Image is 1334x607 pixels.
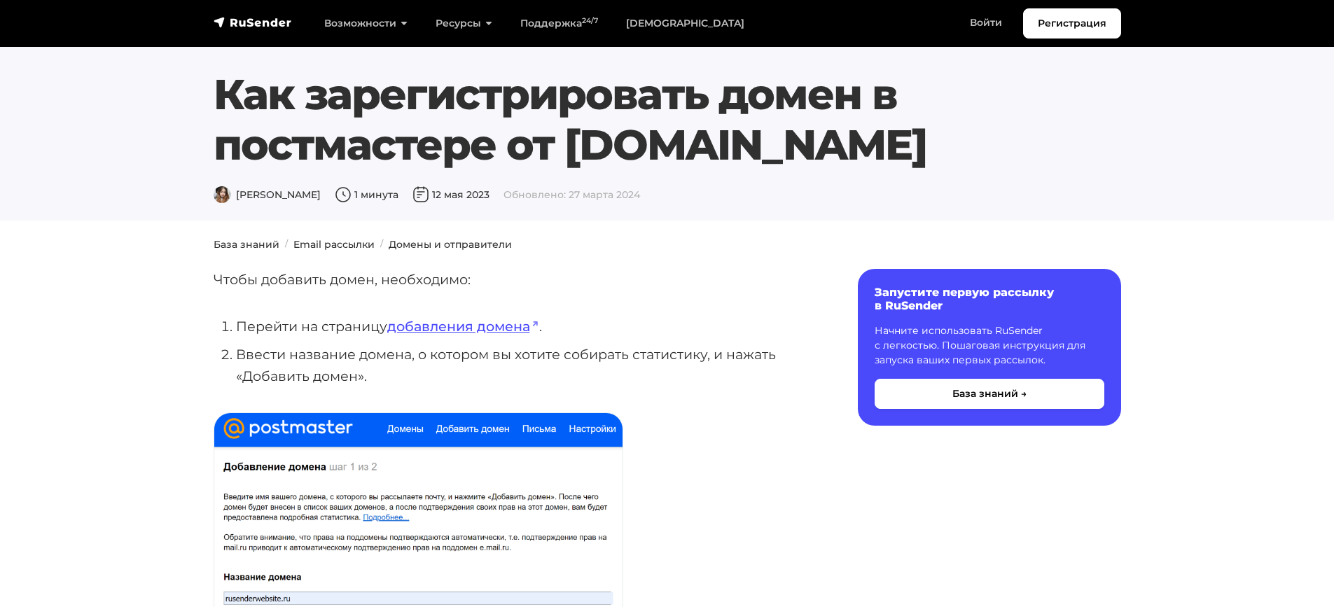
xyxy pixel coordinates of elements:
[612,9,758,38] a: [DEMOGRAPHIC_DATA]
[1023,8,1121,39] a: Регистрация
[214,188,321,201] span: [PERSON_NAME]
[214,238,279,251] a: База знаний
[412,186,429,203] img: Дата публикации
[389,238,512,251] a: Домены и отправители
[582,16,598,25] sup: 24/7
[412,188,489,201] span: 12 мая 2023
[875,286,1104,312] h6: Запустите первую рассылку в RuSender
[214,15,292,29] img: RuSender
[236,344,813,386] li: Ввести название домена, о котором вы хотите собирать статистику, и нажать «Добавить домен».
[214,69,1121,170] h1: Как зарегистрировать домен в постмастере от [DOMAIN_NAME]
[205,237,1130,252] nav: breadcrumb
[387,318,539,335] a: добавления домена
[503,188,640,201] span: Обновлено: 27 марта 2024
[875,323,1104,368] p: Начните использовать RuSender с легкостью. Пошаговая инструкция для запуска ваших первых рассылок.
[422,9,506,38] a: Ресурсы
[956,8,1016,37] a: Войти
[875,379,1104,409] button: База знаний →
[214,269,813,291] p: Чтобы добавить домен, необходимо:
[858,269,1121,426] a: Запустите первую рассылку в RuSender Начните использовать RuSender с легкостью. Пошаговая инструк...
[236,316,813,337] li: Перейти на страницу .
[335,188,398,201] span: 1 минута
[310,9,422,38] a: Возможности
[293,238,375,251] a: Email рассылки
[335,186,352,203] img: Время чтения
[506,9,612,38] a: Поддержка24/7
